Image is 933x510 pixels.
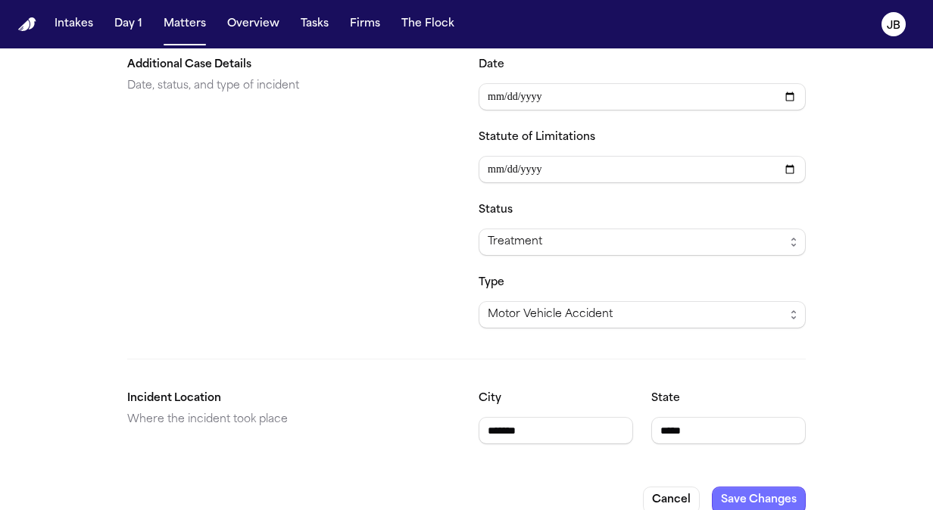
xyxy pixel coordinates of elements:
button: Firms [344,11,386,38]
label: Type [479,277,504,288]
a: Home [18,17,36,32]
button: The Flock [395,11,460,38]
button: Intakes [48,11,99,38]
label: Date [479,59,504,70]
button: Motor Vehicle Accident [479,301,806,328]
label: Status [479,204,513,216]
button: Tasks [295,11,335,38]
label: State [651,393,680,404]
span: Motor Vehicle Accident [488,306,613,324]
span: Treatment [488,233,542,251]
label: Statute of Limitations [479,132,595,143]
img: Finch Logo [18,17,36,32]
h2: Incident Location [127,390,454,408]
p: Where the incident took place [127,411,454,429]
h2: Additional Case Details [127,56,454,74]
label: City [479,393,501,404]
div: Additional Details [127,44,806,456]
button: Overview [221,11,286,38]
button: Matters [158,11,212,38]
p: Date, status, and type of incident [127,77,454,95]
button: Treatment [479,229,806,256]
button: Day 1 [108,11,148,38]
